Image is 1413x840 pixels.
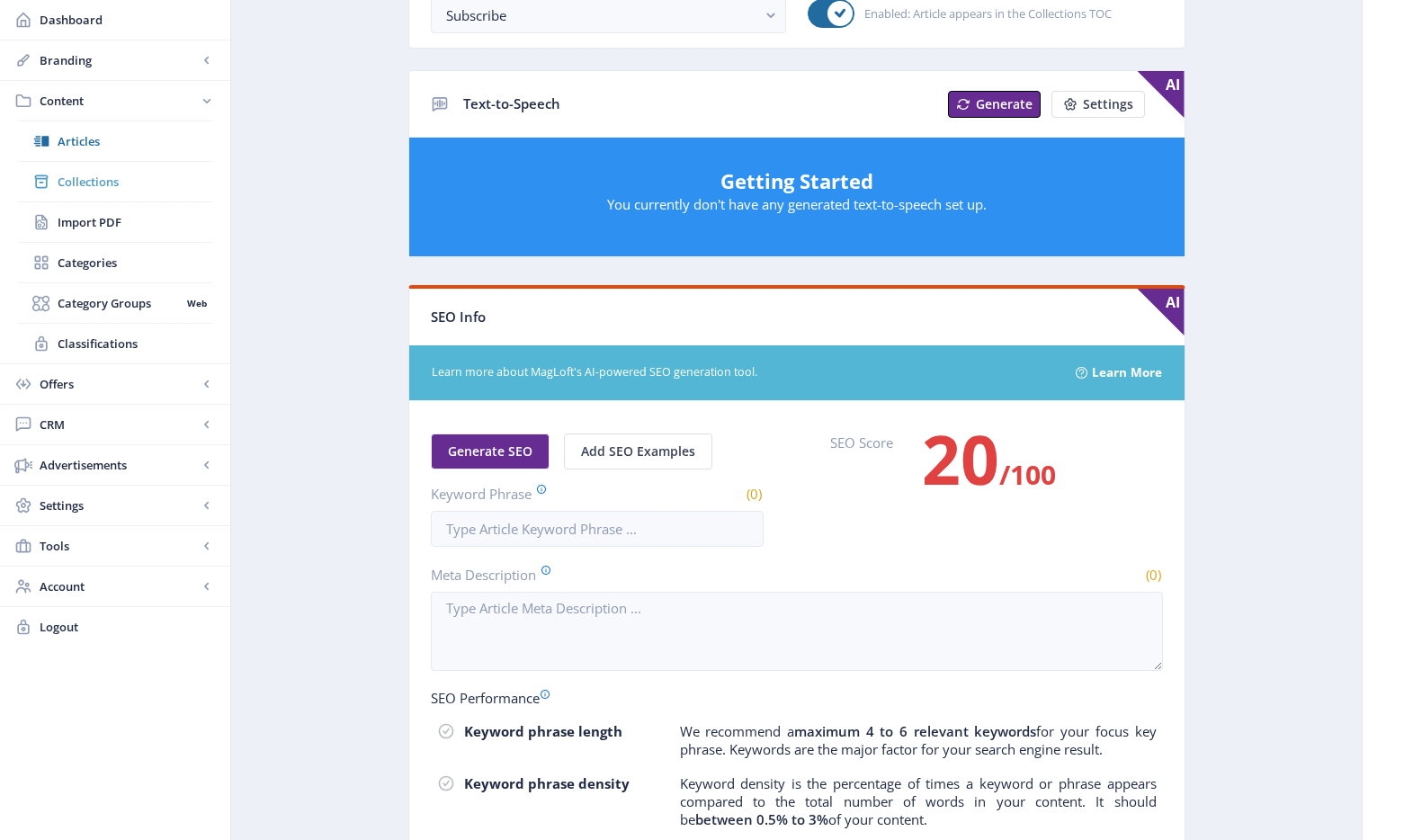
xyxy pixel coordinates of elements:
span: Dashboard [40,11,216,29]
span: Articles [58,132,212,150]
span: Add SEO Examples [581,444,695,459]
span: Content [40,92,198,110]
span: Settings [1083,97,1133,112]
span: Account [40,577,198,595]
button: Add SEO Examples [564,433,712,469]
span: Tools [40,537,198,555]
label: Meta Description [431,565,790,585]
span: Branding [40,51,198,69]
span: Categories [58,254,212,272]
span: Generate SEO [448,444,532,459]
a: Collections [18,162,212,201]
span: (0) [1143,566,1163,584]
p: You currently don't have any generated text-to-speech set up. [427,195,1167,213]
span: AI [1138,289,1185,335]
b: maximum 4 to 6 relevant keywords [794,722,1037,740]
a: Learn More [1092,359,1162,387]
span: Logout [40,618,216,636]
span: AI [1138,71,1185,118]
span: Import PDF [58,213,212,231]
p: Keyword density is the percentage of times a keyword or phrase appears compared to the total numb... [680,774,1157,828]
span: Collections [58,173,212,191]
label: SEO Score [830,433,893,520]
button: Save Changes [1186,794,1304,830]
span: Settings [40,496,198,514]
a: New page [1041,91,1145,118]
span: Advertisements [40,456,198,474]
span: (0) [744,485,764,503]
span: SEO Info [431,308,486,326]
span: Category Groups [58,294,181,312]
span: Generate [976,97,1033,112]
span: Classifications [58,335,212,353]
span: Text-to-Speech [463,94,560,112]
strong: Keyword phrase length [464,722,622,740]
div: Subscribe [446,4,756,26]
span: Learn more about MagLoft's AI-powered SEO generation tool. [432,364,1055,381]
h5: Getting Started [427,166,1167,195]
button: Generate [948,91,1041,118]
button: Settings [1051,91,1145,118]
button: Discard Changes [1036,794,1172,830]
p: We recommend a for your focus key phrase. Keywords are the major factor for your search engine re... [680,722,1157,758]
span: Offers [40,375,198,393]
span: Enabled: Article appears in the Collections TOC [854,3,1112,24]
a: Articles [18,121,212,161]
strong: Keyword phrase density [464,774,630,792]
span: 20 [922,413,999,505]
h3: /100 [922,441,1056,493]
a: Import PDF [18,202,212,242]
a: Classifications [18,324,212,363]
nb-badge: Web [181,294,212,312]
div: SEO Performance [431,689,1163,707]
a: Category GroupsWeb [18,283,212,323]
a: New page [937,91,1041,118]
label: Keyword Phrase [431,484,590,504]
input: Type Article Keyword Phrase ... [431,511,764,547]
a: Categories [18,243,212,282]
app-collection-view: Text-to-Speech [408,70,1185,258]
span: CRM [40,416,198,433]
button: Generate SEO [431,433,550,469]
